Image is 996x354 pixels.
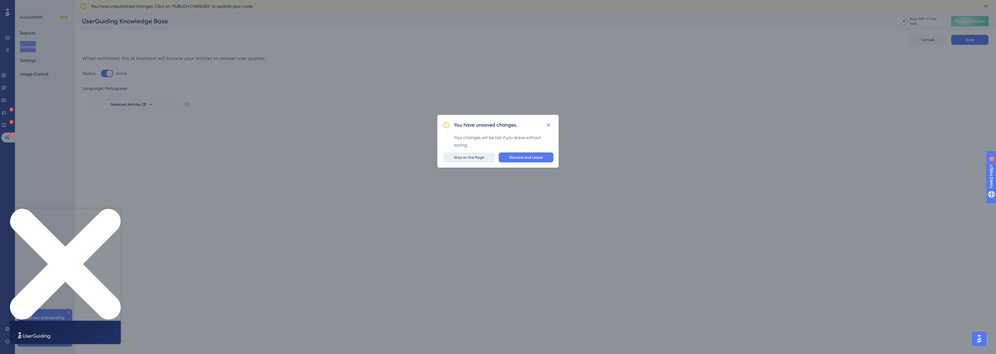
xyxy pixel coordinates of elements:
[509,155,543,160] span: Discard and Leave
[454,121,517,129] h2: You have unsaved changes.
[970,329,989,348] iframe: UserGuiding AI Assistant Launcher
[454,155,484,160] span: Stay on the Page
[454,134,553,149] div: Your changes will be lost if you leave without saving.
[43,3,45,8] div: 1
[15,2,39,9] span: Need Help?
